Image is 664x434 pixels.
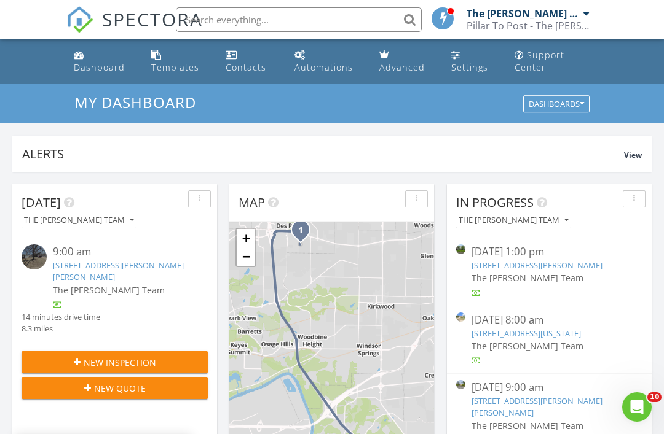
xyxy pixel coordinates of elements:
[456,194,534,211] span: In Progress
[647,392,662,402] span: 10
[472,244,627,260] div: [DATE] 1:00 pm
[459,216,569,225] div: The [PERSON_NAME] Team
[237,229,255,247] a: Zoom in
[69,44,136,79] a: Dashboard
[146,44,211,79] a: Templates
[151,61,199,73] div: Templates
[456,212,571,229] button: The [PERSON_NAME] Team
[22,194,61,211] span: [DATE]
[22,323,100,335] div: 8.3 miles
[102,6,203,32] span: SPECTORA
[94,382,146,395] span: New Quote
[53,284,165,296] span: The [PERSON_NAME] Team
[22,244,47,269] img: streetview
[515,49,564,73] div: Support Center
[221,44,280,79] a: Contacts
[226,61,266,73] div: Contacts
[456,312,465,322] img: streetview
[239,194,265,211] span: Map
[456,244,465,254] img: streetview
[66,6,93,33] img: The Best Home Inspection Software - Spectora
[451,61,488,73] div: Settings
[22,212,136,229] button: The [PERSON_NAME] Team
[22,351,208,373] button: New Inspection
[472,312,627,328] div: [DATE] 8:00 am
[74,61,125,73] div: Dashboard
[22,311,100,323] div: 14 minutes drive time
[22,145,624,162] div: Alerts
[176,7,422,32] input: Search everything...
[53,244,192,260] div: 9:00 am
[374,44,437,79] a: Advanced
[22,244,208,335] a: 9:00 am [STREET_ADDRESS][PERSON_NAME][PERSON_NAME] The [PERSON_NAME] Team 14 minutes drive time 8...
[472,395,603,418] a: [STREET_ADDRESS][PERSON_NAME][PERSON_NAME]
[237,247,255,266] a: Zoom out
[379,61,425,73] div: Advanced
[294,61,353,73] div: Automations
[472,380,627,395] div: [DATE] 9:00 am
[298,227,303,235] i: 1
[290,44,365,79] a: Automations (Basic)
[622,392,652,422] iframe: Intercom live chat
[472,272,583,284] span: The [PERSON_NAME] Team
[53,260,184,282] a: [STREET_ADDRESS][PERSON_NAME][PERSON_NAME]
[472,328,581,339] a: [STREET_ADDRESS][US_STATE]
[84,356,156,369] span: New Inspection
[24,216,134,225] div: The [PERSON_NAME] Team
[467,7,580,20] div: The [PERSON_NAME] Team
[472,420,583,432] span: The [PERSON_NAME] Team
[467,20,590,32] div: Pillar To Post - The Frederick Team
[456,244,642,299] a: [DATE] 1:00 pm [STREET_ADDRESS][PERSON_NAME] The [PERSON_NAME] Team
[510,44,595,79] a: Support Center
[301,230,308,237] div: 938 Blase Ave, Des Peres, MO 63131
[472,260,603,271] a: [STREET_ADDRESS][PERSON_NAME]
[446,44,500,79] a: Settings
[529,100,584,109] div: Dashboards
[456,380,465,389] img: streetview
[624,150,642,160] span: View
[74,92,196,112] span: My Dashboard
[472,340,583,352] span: The [PERSON_NAME] Team
[523,96,590,113] button: Dashboards
[22,377,208,399] button: New Quote
[66,17,203,42] a: SPECTORA
[456,312,642,367] a: [DATE] 8:00 am [STREET_ADDRESS][US_STATE] The [PERSON_NAME] Team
